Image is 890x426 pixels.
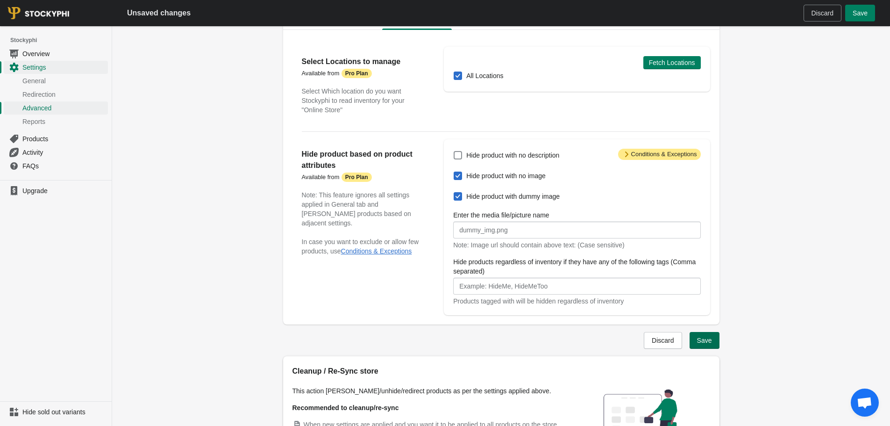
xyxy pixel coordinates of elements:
[22,117,106,126] span: Reports
[302,58,401,65] strong: Select Locations to manage
[618,149,701,160] span: Conditions & Exceptions
[453,257,700,276] label: Hide products regardless of inventory if they have any of the following tags (Comma separated)
[697,337,712,344] span: Save
[22,134,106,144] span: Products
[302,190,426,228] h3: Note: This feature ignores all settings applied in General tab and [PERSON_NAME] products based o...
[649,59,695,66] span: Fetch Locations
[4,101,108,115] a: Advanced
[4,60,108,74] a: Settings
[283,30,719,325] div: Advanced settings
[4,184,108,197] a: Upgrade
[302,87,426,115] p: Select Which location do you want Stockyphi to read inventory for your "Online Store"
[851,389,879,417] div: Open chat
[341,247,412,255] button: Conditions & Exceptions
[4,115,108,128] a: Reports
[466,71,503,80] span: All Locations
[453,222,700,238] input: dummy_img.png
[22,103,106,113] span: Advanced
[4,145,108,159] a: Activity
[22,49,106,58] span: Overview
[22,186,106,195] span: Upgrade
[4,87,108,101] a: Redirection
[453,210,549,220] label: Enter the media file/picture name
[4,159,108,173] a: FAQs
[292,386,573,396] p: This action [PERSON_NAME]/unhide/redirect products as per the settings applied above.
[302,173,340,181] span: Available from
[453,296,700,306] div: Products tagged with will be hidden regardless of inventory
[302,237,426,256] p: In case you want to exclude or allow few products, use
[466,151,559,160] span: Hide product with no description
[22,407,106,417] span: Hide sold out variants
[4,405,108,419] a: Hide sold out variants
[4,74,108,87] a: General
[812,9,833,17] span: Discard
[4,132,108,145] a: Products
[804,5,841,22] button: Discard
[845,5,875,22] button: Save
[292,404,399,412] strong: Recommended to cleanup/re-sync
[22,161,106,171] span: FAQs
[10,36,112,45] span: Stockyphi
[127,7,191,19] h2: Unsaved changes
[302,150,413,169] strong: Hide product based on product attributes
[345,70,368,77] strong: Pro Plan
[453,278,700,295] input: Example: HideMe, HideMeToo
[453,240,700,250] div: Note: Image url should contain above text: (Case sensitive)
[22,90,106,99] span: Redirection
[466,171,546,181] span: Hide product with no image
[853,9,868,17] span: Save
[22,148,106,157] span: Activity
[4,47,108,60] a: Overview
[345,173,368,181] strong: Pro Plan
[652,337,674,344] span: Discard
[690,332,719,349] button: Save
[22,63,106,72] span: Settings
[643,56,701,69] button: Fetch Locations
[22,76,106,86] span: General
[644,332,682,349] button: Discard
[302,70,340,77] span: Available from
[292,366,573,377] h2: Cleanup / Re-Sync store
[466,192,560,201] span: Hide product with dummy image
